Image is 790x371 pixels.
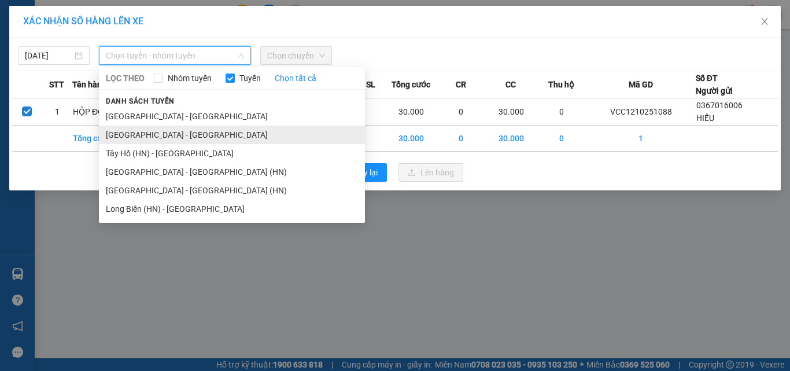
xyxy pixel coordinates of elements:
span: down [238,52,245,59]
strong: Hotline : 0889 23 23 23 [121,49,197,57]
li: Long Biên (HN) - [GEOGRAPHIC_DATA] [99,200,365,218]
li: Tây Hồ (HN) - [GEOGRAPHIC_DATA] [99,144,365,163]
span: CR [456,78,466,91]
span: close [760,17,769,26]
td: 30.000 [386,98,436,126]
td: VCC1210251088 [586,98,696,126]
li: [GEOGRAPHIC_DATA] - [GEOGRAPHIC_DATA] (HN) [99,181,365,200]
td: 0 [436,126,486,152]
span: Tổng cước [392,78,430,91]
td: HỘP ĐỒ CÂU [72,98,123,126]
button: Close [748,6,781,38]
input: 12/10/2025 [25,49,72,62]
span: Nhóm tuyến [163,72,216,85]
td: 0 [536,126,586,152]
span: STT [49,78,64,91]
div: Số ĐT Người gửi [696,72,733,97]
strong: CÔNG TY TNHH VĨNH QUANG [80,20,238,32]
td: 30.000 [486,98,537,126]
td: 0 [536,98,586,126]
span: Tuyến [235,72,265,85]
button: uploadLên hàng [398,163,463,182]
span: HIẾU [696,113,714,123]
td: Tổng cộng [72,126,123,152]
span: LỌC THEO [106,72,145,85]
span: Thu hộ [548,78,574,91]
td: 1 [586,126,696,152]
td: 1 [42,98,72,126]
li: [GEOGRAPHIC_DATA] - [GEOGRAPHIC_DATA] [99,126,365,144]
td: 0 [436,98,486,126]
td: 30.000 [486,126,537,152]
strong: PHIẾU GỬI HÀNG [112,34,206,46]
a: Chọn tất cả [275,72,316,85]
td: 30.000 [386,126,436,152]
li: [GEOGRAPHIC_DATA] - [GEOGRAPHIC_DATA] (HN) [99,163,365,181]
span: Tên hàng [72,78,106,91]
span: Chọn tuyến - nhóm tuyến [106,47,244,64]
li: [GEOGRAPHIC_DATA] - [GEOGRAPHIC_DATA] [99,107,365,126]
strong: : [DOMAIN_NAME] [108,60,210,71]
span: Danh sách tuyến [99,96,182,106]
span: XÁC NHẬN SỐ HÀNG LÊN XE [23,16,143,27]
img: logo [10,18,65,72]
span: Chọn chuyến [267,47,325,64]
span: Website [108,61,135,70]
span: 0367016006 [696,101,743,110]
span: Mã GD [629,78,653,91]
span: CC [505,78,516,91]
